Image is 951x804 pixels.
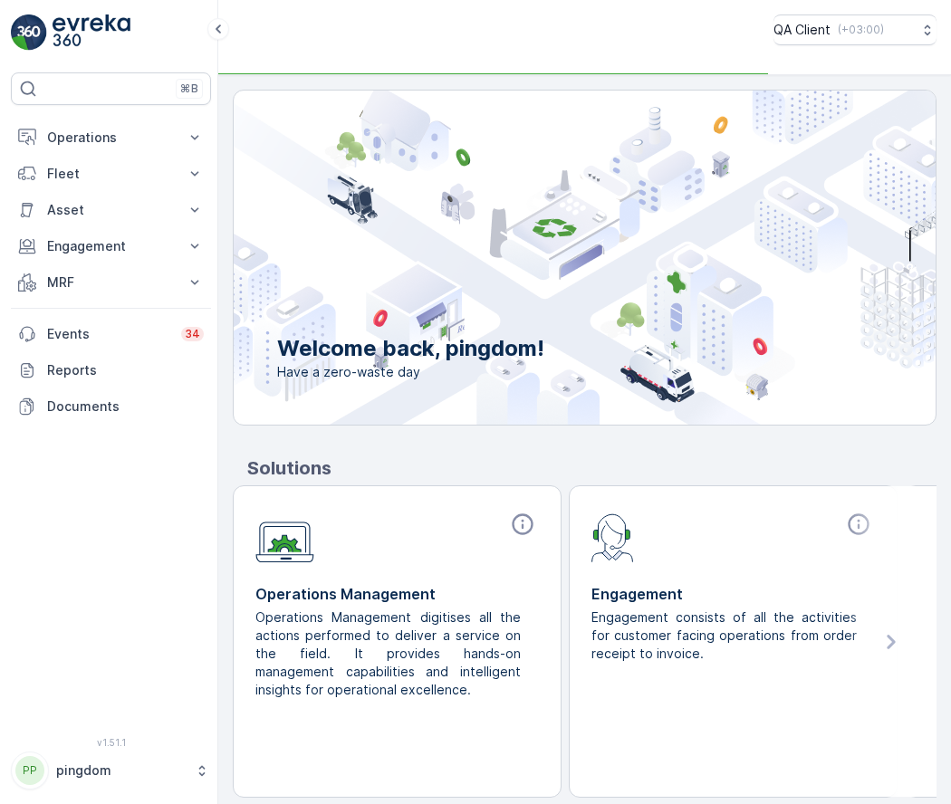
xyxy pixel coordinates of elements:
p: QA Client [773,21,831,39]
p: Reports [47,361,204,379]
p: Asset [47,201,175,219]
a: Documents [11,388,211,425]
button: Engagement [11,228,211,264]
p: Operations [47,129,175,147]
button: PPpingdom [11,751,211,790]
img: logo [11,14,47,51]
button: QA Client(+03:00) [773,14,937,45]
button: Asset [11,192,211,228]
p: Engagement [47,237,175,255]
p: Events [47,325,170,343]
p: 34 [185,327,200,341]
p: ( +03:00 ) [838,23,884,37]
span: v 1.51.1 [11,737,211,748]
p: pingdom [56,761,186,780]
p: Documents [47,397,204,416]
button: Fleet [11,156,211,192]
p: Engagement [591,583,875,605]
p: ⌘B [180,81,198,96]
p: Engagement consists of all the activities for customer facing operations from order receipt to in... [591,608,860,663]
a: Events34 [11,316,211,352]
div: PP [15,756,44,785]
img: module-icon [591,512,634,562]
a: Reports [11,352,211,388]
button: Operations [11,120,211,156]
img: module-icon [255,512,314,563]
p: Welcome back, pingdom! [277,334,544,363]
img: logo_light-DOdMpM7g.png [53,14,130,51]
p: Operations Management digitises all the actions performed to deliver a service on the field. It p... [255,608,524,699]
img: city illustration [152,91,936,425]
p: MRF [47,273,175,292]
p: Solutions [247,455,937,482]
span: Have a zero-waste day [277,363,544,381]
p: Operations Management [255,583,539,605]
p: Fleet [47,165,175,183]
button: MRF [11,264,211,301]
